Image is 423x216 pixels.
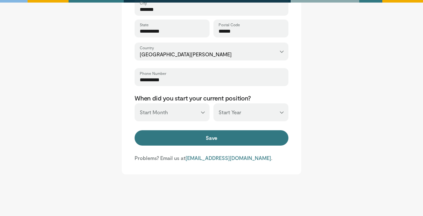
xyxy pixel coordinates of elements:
[135,155,288,162] p: Problems? Email us at .
[186,155,271,161] a: [EMAIL_ADDRESS][DOMAIN_NAME]
[140,0,147,5] label: City
[135,94,288,102] p: When did you start your current position?
[140,22,149,27] label: State
[135,130,288,146] button: Save
[219,22,240,27] label: Postal Code
[140,71,166,76] label: Phone Number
